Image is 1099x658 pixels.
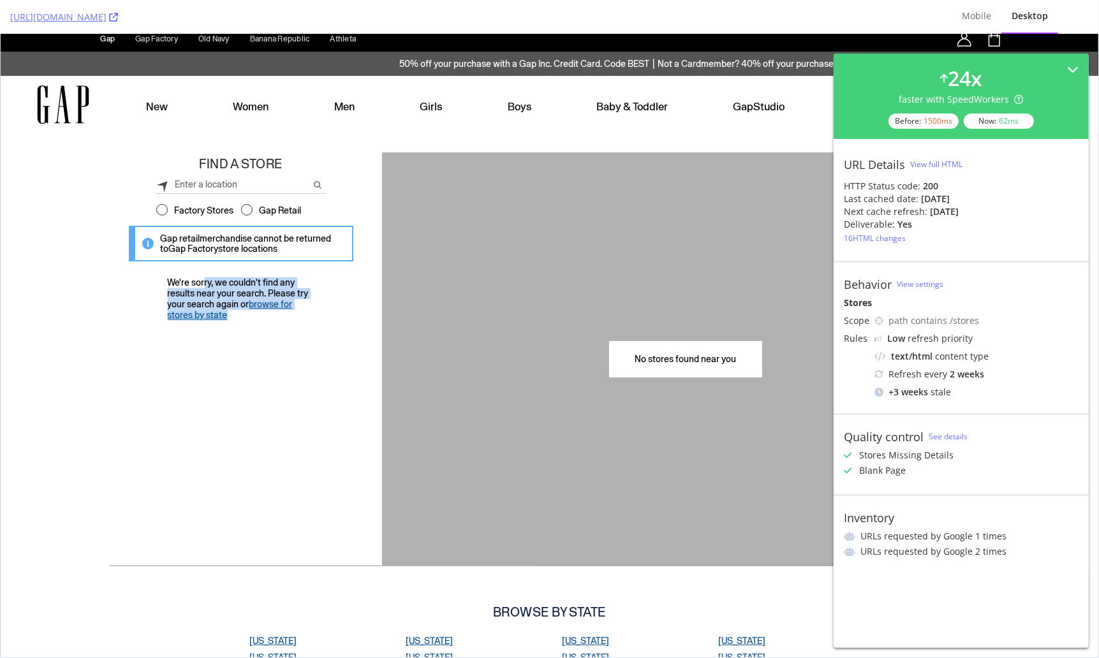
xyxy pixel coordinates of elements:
div: Last cached date: [844,193,918,205]
strong: Gap retail [160,199,200,209]
a: Zoom out [963,504,982,523]
a: [US_STATE] [705,598,862,615]
div: Top Bar [112,41,908,99]
a: boys [507,41,531,99]
div: URL Details [844,157,905,172]
div: Quality control [844,430,924,444]
div: HTTP Status code: [844,180,1079,193]
a: browse for stores by state [167,265,292,286]
div: Now: [964,113,1034,129]
input: Enter City, State, or Zip Code [168,145,309,156]
div: 2 weeks [950,368,984,381]
a: gapx [850,41,876,99]
div: [DATE] [930,205,959,218]
a: [US_STATE] [237,615,393,631]
a: See details [929,431,968,442]
a: [US_STATE] [393,598,549,615]
a: [URL][DOMAIN_NAME] [10,11,118,24]
div: Mobile [962,10,991,22]
a: [US_STATE] [237,598,393,615]
label: Factory Stores [174,171,233,181]
a: girls [419,41,441,99]
div: Low [887,332,905,345]
div: Yes [897,218,912,231]
a: [US_STATE] [705,615,862,631]
div: 1500 ms [924,115,952,126]
a: [US_STATE] [549,615,705,631]
li: URLs requested by Google 1 times [844,530,1079,543]
div: View full HTML [910,159,963,170]
button: Submit Search [309,141,325,160]
div: Stores Missing Details [859,449,954,462]
a: Zoom in [963,485,982,504]
button: search [1073,60,1088,77]
strong: Gap Factory [168,209,218,219]
div: Inventory [844,511,894,525]
div: path contains /stores [889,314,1079,327]
label: Gap Retail [259,171,301,181]
div: Behavior [844,277,892,291]
strong: 200 [923,180,938,192]
div: 24 x [948,64,982,93]
a: View settings [897,279,943,289]
div: | [652,26,654,33]
div: stale [874,386,1079,398]
button: Search locations near you [156,142,168,158]
div: 16 HTML changes [844,233,906,244]
div: Scope [844,314,869,327]
li: URLs requested by Google 2 times [844,545,1079,558]
div: Rules [844,332,869,345]
div: [DATE] [921,193,950,205]
a: baby & toddler [596,41,667,99]
div: refresh priority [887,332,973,345]
div: Find a Store [109,118,372,135]
div: faster with SpeedWorkers [899,93,1024,106]
a: [US_STATE] [393,615,549,631]
div: 62 ms [999,115,1019,126]
img: Gap logo [29,51,96,89]
div: We're sorry, we couldn't find any results near your search. Please try your search again or [158,233,323,296]
p: merchandise cannot be returned to store locations [160,199,339,219]
button: 16HTML changes [844,231,906,246]
div: text/html [891,350,933,363]
div: 50% off your purchase with a Gap Inc. Credit Card. Code BEST [399,24,649,34]
a: women [232,41,268,99]
div: Before: [889,113,959,129]
div: content type [874,350,1079,363]
div: Browse by State [151,570,948,585]
button: View full HTML [910,154,963,175]
input: search [938,59,1073,77]
div: Deliverable: [844,218,895,231]
div: Stores [844,296,1079,309]
a: [US_STATE] [549,598,705,615]
div: Desktop [1012,10,1048,22]
a: gapstudio [733,41,785,99]
a: new [145,41,167,99]
div: Refresh every [874,368,1079,381]
a: men [334,41,354,99]
div: + 3 weeks [889,386,928,398]
div: Not a Cardmember? 40% off your purchase [657,26,833,33]
div: Blank Page [859,464,906,477]
div: Next cache refresh: [844,205,927,218]
img: Yo1DZTjnOBfEZTkXj00cav03WZSR3qnEnDcAAAAASUVORK5CYII= [874,335,882,342]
